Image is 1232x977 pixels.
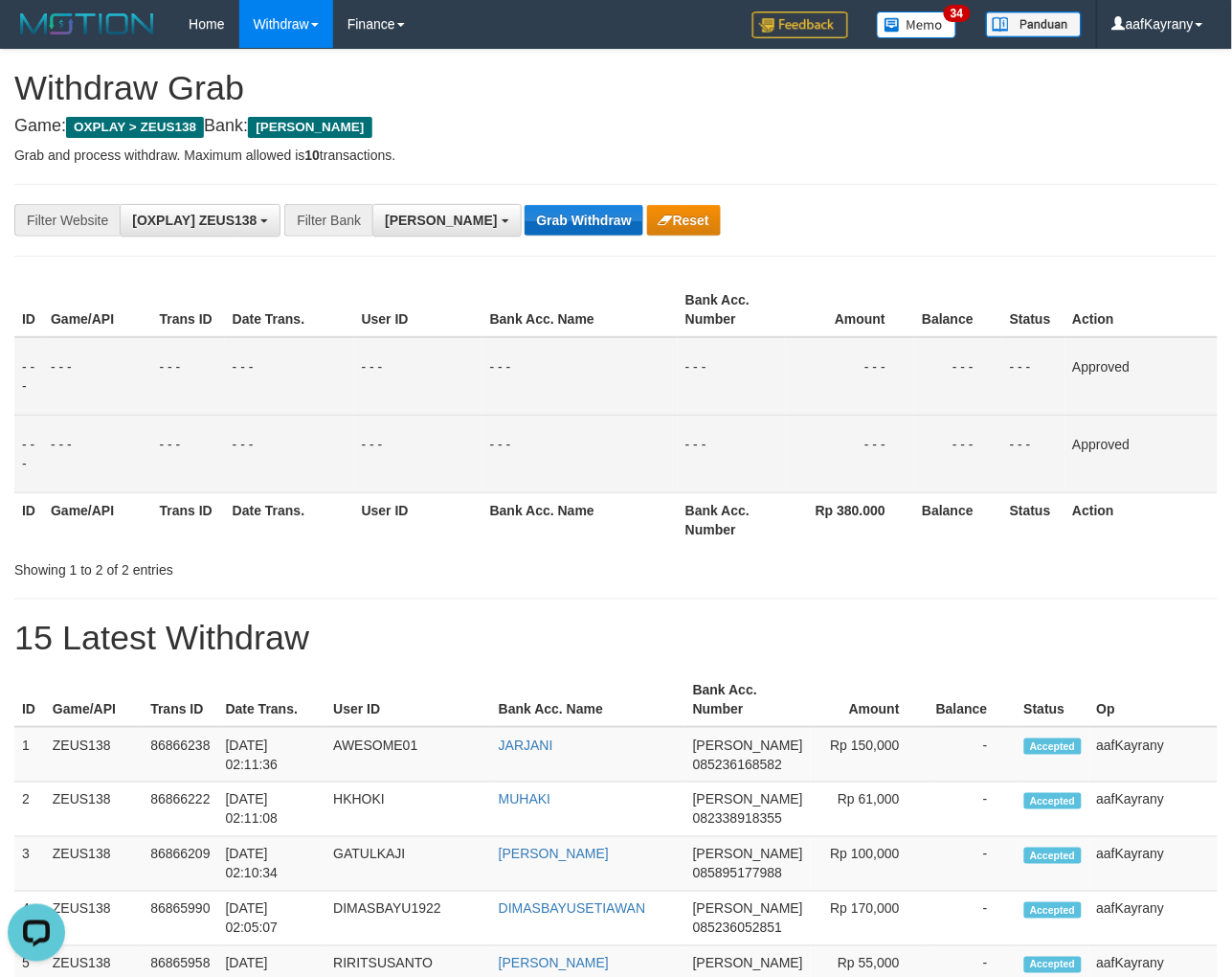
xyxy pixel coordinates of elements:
th: Date Trans. [218,672,326,727]
td: aafKayrany [1089,727,1218,783]
button: Reset [647,205,721,236]
th: Bank Acc. Name [482,283,678,337]
td: aafKayrany [1089,837,1218,892]
a: [PERSON_NAME] [499,847,609,862]
td: 3 [14,837,45,892]
button: [PERSON_NAME] [372,204,521,237]
div: Filter Website [14,204,120,237]
td: 4 [14,892,45,946]
td: - - - [43,415,152,492]
h1: Withdraw Grab [14,69,1218,107]
td: - - - [354,415,482,492]
span: Accepted [1024,793,1082,809]
td: 86866209 [143,837,217,892]
th: Op [1089,672,1218,727]
span: Accepted [1024,957,1082,973]
td: - - - [678,415,786,492]
td: DIMASBAYU1922 [325,892,491,946]
th: Status [1002,492,1064,547]
td: - - - [225,415,354,492]
th: Bank Acc. Number [685,672,811,727]
th: Game/API [43,492,152,547]
td: - - - [678,337,786,416]
span: Copy 085236052851 to clipboard [693,920,782,936]
span: 34 [944,5,970,22]
td: - - - [786,337,915,416]
span: [PERSON_NAME] [385,213,497,228]
td: - [929,892,1017,946]
th: Amount [811,672,929,727]
th: Bank Acc. Number [678,283,786,337]
button: [OXPLAY] ZEUS138 [120,204,280,237]
td: - - - [786,415,915,492]
img: MOTION_logo.png [14,10,160,38]
th: User ID [354,283,482,337]
span: Copy 082338918355 to clipboard [693,811,782,827]
td: - - - [914,337,1002,416]
th: Action [1065,492,1218,547]
td: HKHOKI [325,783,491,837]
th: Date Trans. [225,283,354,337]
span: [PERSON_NAME] [693,956,803,971]
a: DIMASBAYUSETIAWAN [499,901,646,917]
td: 86866238 [143,727,217,783]
td: - [929,783,1017,837]
td: Rp 100,000 [811,837,929,892]
th: Bank Acc. Name [482,492,678,547]
td: - - - [14,337,43,416]
th: Rp 380.000 [786,492,915,547]
th: User ID [354,492,482,547]
td: - - - [354,337,482,416]
div: Showing 1 to 2 of 2 entries [14,553,499,579]
th: Trans ID [152,283,225,337]
td: aafKayrany [1089,783,1218,837]
th: Game/API [45,672,143,727]
p: Grab and process withdraw. Maximum allowed is transactions. [14,146,1218,165]
td: 1 [14,727,45,783]
img: panduan.png [986,11,1082,37]
td: Rp 150,000 [811,727,929,783]
th: User ID [325,672,491,727]
td: - - - [482,415,678,492]
th: Bank Acc. Name [491,672,685,727]
td: Rp 61,000 [811,783,929,837]
th: Game/API [43,283,152,337]
span: Accepted [1024,848,1082,864]
img: Button%20Memo.svg [877,11,957,38]
span: Copy 085236168582 to clipboard [693,757,782,772]
span: [PERSON_NAME] [693,901,803,917]
th: Status [1002,283,1064,337]
th: ID [14,283,43,337]
td: [DATE] 02:11:36 [218,727,326,783]
div: Filter Bank [284,204,372,237]
a: [PERSON_NAME] [499,956,609,971]
td: [DATE] 02:05:07 [218,892,326,946]
span: [PERSON_NAME] [248,117,371,138]
span: [OXPLAY] ZEUS138 [132,213,257,228]
span: [PERSON_NAME] [693,847,803,862]
span: Copy 085895177988 to clipboard [693,866,782,881]
th: ID [14,492,43,547]
td: 86865990 [143,892,217,946]
td: 86866222 [143,783,217,837]
td: Approved [1065,415,1218,492]
td: - - - [225,337,354,416]
span: [PERSON_NAME] [693,792,803,807]
td: 2 [14,783,45,837]
td: ZEUS138 [45,727,143,783]
td: aafKayrany [1089,892,1218,946]
th: Trans ID [143,672,217,727]
td: - [929,727,1017,783]
td: Rp 170,000 [811,892,929,946]
th: Trans ID [152,492,225,547]
span: [PERSON_NAME] [693,738,803,753]
th: Action [1065,283,1218,337]
th: ID [14,672,45,727]
th: Balance [914,492,1002,547]
td: - [929,837,1017,892]
td: ZEUS138 [45,892,143,946]
td: - - - [14,415,43,492]
td: GATULKAJI [325,837,491,892]
a: JARJANI [499,738,553,753]
td: ZEUS138 [45,837,143,892]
